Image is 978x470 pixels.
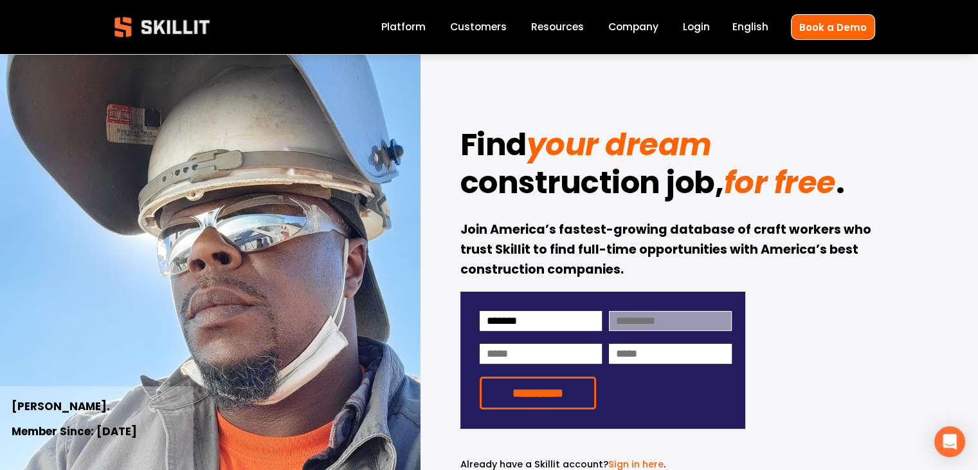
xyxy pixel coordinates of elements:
span: English [732,19,768,34]
a: folder dropdown [531,19,584,36]
strong: . [836,161,845,204]
a: Login [683,19,710,36]
em: for free [723,161,835,204]
strong: Member Since: [DATE] [12,424,137,439]
strong: Find [460,123,527,166]
a: Platform [381,19,426,36]
div: language picker [732,19,768,36]
strong: construction job, [460,161,724,204]
a: Book a Demo [791,14,875,39]
span: Resources [531,19,584,34]
strong: Join America’s fastest-growing database of craft workers who trust Skillit to find full-time oppo... [460,221,874,277]
div: Open Intercom Messenger [934,426,965,457]
a: Company [608,19,658,36]
strong: [PERSON_NAME]. [12,399,110,414]
a: Customers [450,19,507,36]
img: Skillit [104,8,221,46]
em: your dream [527,123,712,166]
